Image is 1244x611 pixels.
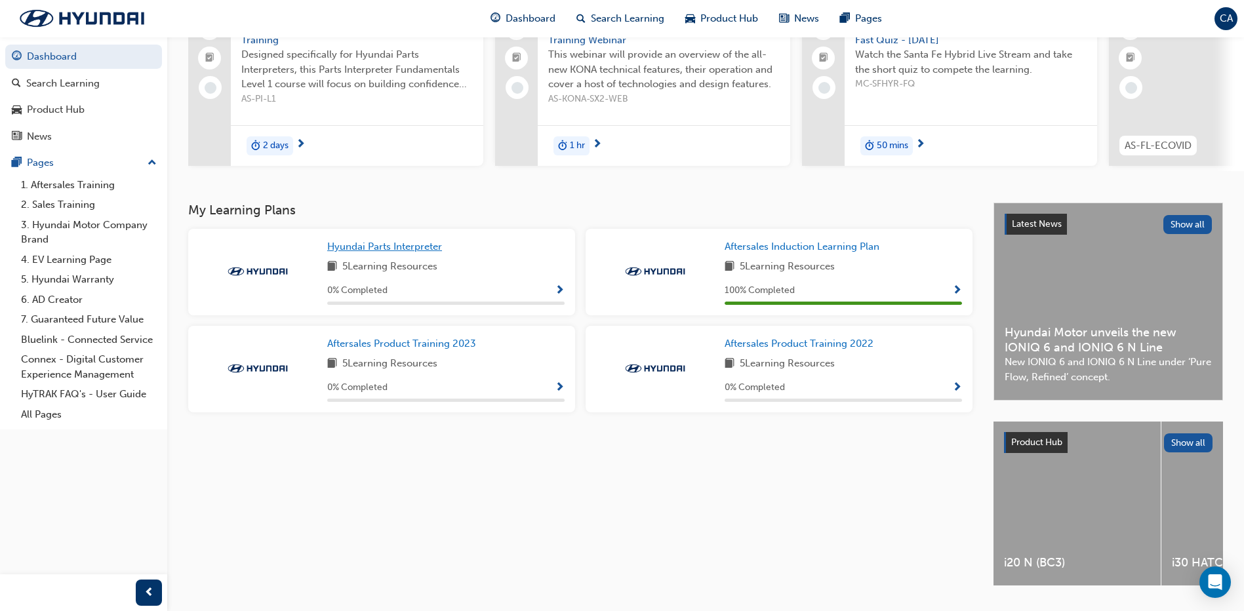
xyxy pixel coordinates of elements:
[993,203,1223,401] a: Latest NewsShow allHyundai Motor unveils the new IONIQ 6 and IONIQ 6 N LineNew IONIQ 6 and IONIQ ...
[342,356,437,372] span: 5 Learning Resources
[1126,50,1135,67] span: booktick-icon
[16,330,162,350] a: Bluelink - Connected Service
[16,309,162,330] a: 7. Guaranteed Future Value
[327,336,481,351] a: Aftersales Product Training 2023
[725,259,734,275] span: book-icon
[506,11,555,26] span: Dashboard
[241,92,473,107] span: AS-PI-L1
[779,10,789,27] span: news-icon
[241,47,473,92] span: Designed specifically for Hyundai Parts Interpreters, this Parts Interpreter Fundamentals Level 1...
[16,384,162,404] a: HyTRAK FAQ's - User Guide
[576,10,586,27] span: search-icon
[16,404,162,425] a: All Pages
[855,47,1087,77] span: Watch the Santa Fe Hybrid Live Stream and take the short quiz to compete the learning.
[725,336,879,351] a: Aftersales Product Training 2022
[12,157,22,169] span: pages-icon
[188,203,973,218] h3: My Learning Plans
[725,338,873,349] span: Aftersales Product Training 2022
[952,380,962,396] button: Show Progress
[144,585,154,601] span: prev-icon
[555,285,565,297] span: Show Progress
[491,10,500,27] span: guage-icon
[1125,82,1137,94] span: learningRecordVerb_NONE-icon
[1005,214,1212,235] a: Latest NewsShow all
[5,42,162,151] button: DashboardSearch LearningProduct HubNews
[12,131,22,143] span: news-icon
[16,175,162,195] a: 1. Aftersales Training
[296,139,306,151] span: next-icon
[148,155,157,172] span: up-icon
[1005,325,1212,355] span: Hyundai Motor unveils the new IONIQ 6 and IONIQ 6 N Line
[327,241,442,252] span: Hyundai Parts Interpreter
[725,356,734,372] span: book-icon
[570,138,585,153] span: 1 hr
[725,380,785,395] span: 0 % Completed
[818,82,830,94] span: learningRecordVerb_NONE-icon
[205,82,216,94] span: learningRecordVerb_NONE-icon
[327,283,388,298] span: 0 % Completed
[7,5,157,32] img: Trak
[16,349,162,384] a: Connex - Digital Customer Experience Management
[5,151,162,175] button: Pages
[5,45,162,69] a: Dashboard
[495,7,790,166] a: All-new KONA National Aftersales Training WebinarThis webinar will provide an overview of the all...
[675,5,769,32] a: car-iconProduct Hub
[327,259,337,275] span: book-icon
[555,283,565,299] button: Show Progress
[26,76,100,91] div: Search Learning
[5,98,162,122] a: Product Hub
[12,51,22,63] span: guage-icon
[840,10,850,27] span: pages-icon
[952,285,962,297] span: Show Progress
[327,239,447,254] a: Hyundai Parts Interpreter
[769,5,830,32] a: news-iconNews
[685,10,695,27] span: car-icon
[725,239,885,254] a: Aftersales Induction Learning Plan
[327,380,388,395] span: 0 % Completed
[558,138,567,155] span: duration-icon
[12,104,22,116] span: car-icon
[802,7,1097,166] a: Hyundai Academy - Santa Fe Webinar Fast Quiz - [DATE]Watch the Santa Fe Hybrid Live Stream and ta...
[188,7,483,166] a: L1 Parts Interpreter Program Level 1 TrainingDesigned specifically for Hyundai Parts Interpreters...
[700,11,758,26] span: Product Hub
[993,422,1161,585] a: i20 N (BC3)
[251,138,260,155] span: duration-icon
[592,139,602,151] span: next-icon
[1005,355,1212,384] span: New IONIQ 6 and IONIQ 6 N Line under ‘Pure Flow, Refined’ concept.
[512,82,523,94] span: learningRecordVerb_NONE-icon
[27,155,54,170] div: Pages
[16,290,162,310] a: 6. AD Creator
[619,362,691,375] img: Trak
[1125,138,1192,153] span: AS-FL-ECOVID
[725,283,795,298] span: 100 % Completed
[855,11,882,26] span: Pages
[1220,11,1233,26] span: CA
[548,92,780,107] span: AS-KONA-SX2-WEB
[5,71,162,96] a: Search Learning
[205,50,214,67] span: booktick-icon
[725,241,879,252] span: Aftersales Induction Learning Plan
[952,283,962,299] button: Show Progress
[327,356,337,372] span: book-icon
[877,138,908,153] span: 50 mins
[740,259,835,275] span: 5 Learning Resources
[566,5,675,32] a: search-iconSearch Learning
[619,265,691,278] img: Trak
[555,382,565,394] span: Show Progress
[222,362,294,375] img: Trak
[952,382,962,394] span: Show Progress
[865,138,874,155] span: duration-icon
[855,77,1087,92] span: MC-SFHYR-FQ
[16,195,162,215] a: 2. Sales Training
[794,11,819,26] span: News
[915,139,925,151] span: next-icon
[1004,432,1213,453] a: Product HubShow all
[1011,437,1062,448] span: Product Hub
[819,50,828,67] span: booktick-icon
[1214,7,1237,30] button: CA
[1004,555,1150,570] span: i20 N (BC3)
[27,102,85,117] div: Product Hub
[548,47,780,92] span: This webinar will provide an overview of the all-new KONA technical features, their operation and...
